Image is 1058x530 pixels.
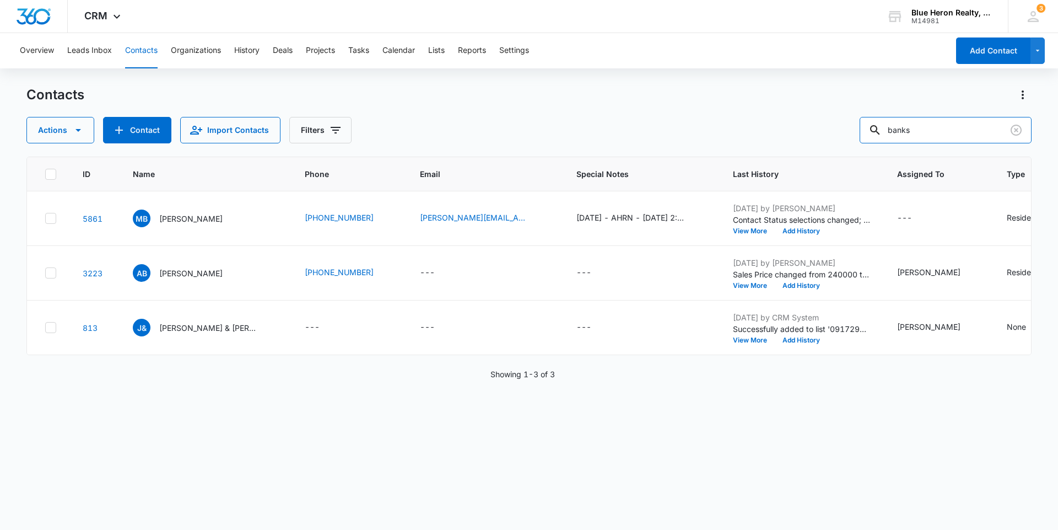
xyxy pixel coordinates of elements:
[733,214,871,226] p: Contact Status selections changed; Cool Lead was removed and Dead Lead was added.
[897,212,932,225] div: Assigned To - - Select to Edit Field
[733,282,775,289] button: View More
[1007,321,1046,334] div: Type - None - Select to Edit Field
[775,282,828,289] button: Add History
[26,87,84,103] h1: Contacts
[273,33,293,68] button: Deals
[897,212,912,225] div: ---
[133,210,242,227] div: Name - Monique Banks - Select to Edit Field
[458,33,486,68] button: Reports
[84,10,107,22] span: CRM
[897,321,960,333] div: [PERSON_NAME]
[133,210,150,227] span: MB
[420,168,534,180] span: Email
[490,368,555,380] p: Showing 1-3 of 3
[133,264,242,282] div: Name - Andrew Bankston - Select to Edit Field
[348,33,369,68] button: Tasks
[897,168,964,180] span: Assigned To
[1037,4,1045,13] span: 3
[159,267,223,279] p: [PERSON_NAME]
[26,117,94,143] button: Actions
[860,117,1032,143] input: Search Contacts
[305,212,393,225] div: Phone - (254) 462-6900 - Select to Edit Field
[133,319,278,336] div: Name - Joni & Bill Banks - Select to Edit Field
[420,321,455,334] div: Email - - Select to Edit Field
[576,321,591,334] div: ---
[1007,321,1026,333] div: None
[171,33,221,68] button: Organizations
[576,321,611,334] div: Special Notes - - Select to Edit Field
[576,266,591,280] div: ---
[159,213,223,224] p: [PERSON_NAME]
[306,33,335,68] button: Projects
[775,337,828,344] button: Add History
[83,214,102,223] a: Navigate to contact details page for Monique Banks
[897,266,960,278] div: [PERSON_NAME]
[382,33,415,68] button: Calendar
[133,264,150,282] span: AB
[305,266,393,280] div: Phone - (703) 565-3054 - Select to Edit Field
[305,321,339,334] div: Phone - - Select to Edit Field
[83,168,90,180] span: ID
[1037,4,1045,13] div: notifications count
[1007,121,1025,139] button: Clear
[305,321,320,334] div: ---
[420,212,550,225] div: Email - monique.m.banks@gmail.com - Select to Edit Field
[733,257,871,269] p: [DATE] by [PERSON_NAME]
[305,266,374,278] a: [PHONE_NUMBER]
[897,266,980,280] div: Assigned To - Devon Travers - Select to Edit Field
[897,321,980,334] div: Assigned To - Devon Travers - Select to Edit Field
[289,117,352,143] button: Filters
[1014,86,1032,104] button: Actions
[956,38,1030,64] button: Add Contact
[576,168,690,180] span: Special Notes
[733,168,855,180] span: Last History
[576,212,706,225] div: Special Notes - 12/29/2022 - AHRN - 12/29 @ 2:33 - CLM/"AHRN" email sent; 1/3/23 @ 2:15 - CLM; 1/...
[499,33,529,68] button: Settings
[733,337,775,344] button: View More
[234,33,260,68] button: History
[911,17,992,25] div: account id
[420,212,530,223] a: [PERSON_NAME][EMAIL_ADDRESS][PERSON_NAME][DOMAIN_NAME]
[733,323,871,335] p: Successfully added to list '09172929 Back Up'.
[420,266,455,280] div: Email - - Select to Edit Field
[733,269,871,280] p: Sales Price changed from 240000 to 235000.
[103,117,171,143] button: Add Contact
[733,202,871,214] p: [DATE] by [PERSON_NAME]
[576,212,687,223] div: [DATE] - AHRN - [DATE] 2:33 - CLM/"AHRN" email sent; [DATE] 2:15 - CLM; [DATE] 1:23 - spoke to he...
[305,212,374,223] a: [PHONE_NUMBER]
[420,266,435,280] div: ---
[733,312,871,323] p: [DATE] by CRM System
[133,319,150,336] span: J&
[83,323,98,333] a: Navigate to contact details page for Joni & Bill Banks
[305,168,377,180] span: Phone
[133,168,262,180] span: Name
[125,33,158,68] button: Contacts
[733,228,775,234] button: View More
[911,8,992,17] div: account name
[83,269,102,278] a: Navigate to contact details page for Andrew Bankston
[775,228,828,234] button: Add History
[67,33,112,68] button: Leads Inbox
[20,33,54,68] button: Overview
[420,321,435,334] div: ---
[159,322,258,334] p: [PERSON_NAME] & [PERSON_NAME]
[576,266,611,280] div: Special Notes - - Select to Edit Field
[428,33,445,68] button: Lists
[180,117,280,143] button: Import Contacts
